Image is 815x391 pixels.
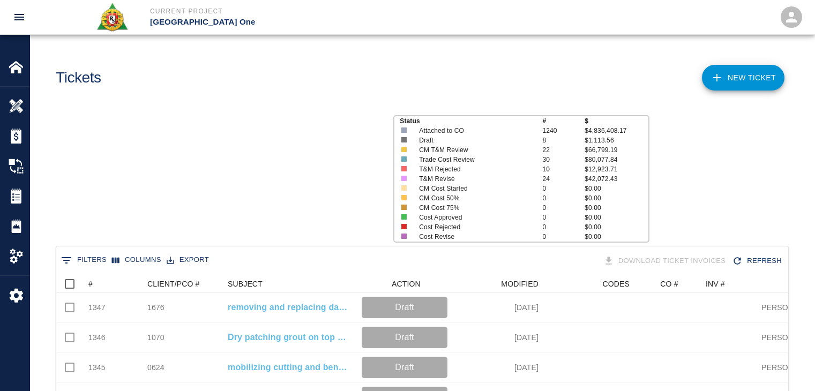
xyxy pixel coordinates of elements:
[585,116,648,126] p: $
[58,252,109,269] button: Show filters
[585,203,648,213] p: $0.00
[585,155,648,164] p: $80,077.84
[228,331,351,344] a: Dry patching grout on top of beams getting man [DEMOGRAPHIC_DATA] man lift to 2nd floor and mater...
[366,331,443,344] p: Draft
[222,275,356,292] div: SUBJECT
[700,275,762,292] div: INV #
[544,275,635,292] div: CODES
[392,275,421,292] div: ACTION
[88,275,93,292] div: #
[109,252,164,268] button: Select columns
[228,301,351,314] a: removing and replacing damaged Styrofoam East Pier Level #2 Gate #2
[542,184,585,193] p: 0
[542,116,585,126] p: #
[142,275,222,292] div: CLIENT/PCO #
[542,155,585,164] p: 30
[147,362,165,373] div: 0624
[150,16,466,28] p: [GEOGRAPHIC_DATA] One
[501,275,539,292] div: MODIFIED
[419,203,530,213] p: CM Cost 75%
[542,203,585,213] p: 0
[453,352,544,382] div: [DATE]
[366,301,443,314] p: Draft
[419,213,530,222] p: Cost Approved
[635,275,700,292] div: CO #
[542,136,585,145] p: 8
[542,145,585,155] p: 22
[453,292,544,322] div: [DATE]
[585,193,648,203] p: $0.00
[453,275,544,292] div: MODIFIED
[400,116,542,126] p: Status
[6,4,32,30] button: open drawer
[542,164,585,174] p: 10
[83,275,142,292] div: #
[602,275,630,292] div: CODES
[585,222,648,232] p: $0.00
[147,302,165,313] div: 1676
[419,222,530,232] p: Cost Rejected
[730,252,786,270] button: Refresh
[542,232,585,242] p: 0
[56,69,101,87] h1: Tickets
[419,145,530,155] p: CM T&M Review
[585,164,648,174] p: $12,923.71
[761,340,815,391] iframe: Chat Widget
[585,126,648,136] p: $4,836,408.17
[585,174,648,184] p: $42,072.43
[542,174,585,184] p: 24
[147,275,200,292] div: CLIENT/PCO #
[585,232,648,242] p: $0.00
[419,136,530,145] p: Draft
[706,275,725,292] div: INV #
[542,222,585,232] p: 0
[585,184,648,193] p: $0.00
[164,252,212,268] button: Export
[228,361,351,374] a: mobilizing cutting and bending rebar for gate #12 stairway leave out infill level #2.5 level #3 a...
[419,155,530,164] p: Trade Cost Review
[542,193,585,203] p: 0
[660,275,678,292] div: CO #
[419,126,530,136] p: Attached to CO
[88,362,106,373] div: 1345
[601,252,730,270] div: Tickets download in groups of 15
[88,302,106,313] div: 1347
[150,6,466,16] p: Current Project
[356,275,453,292] div: ACTION
[419,184,530,193] p: CM Cost Started
[542,213,585,222] p: 0
[730,252,786,270] div: Refresh the list
[366,361,443,374] p: Draft
[585,145,648,155] p: $66,799.19
[702,65,784,91] a: NEW TICKET
[228,275,263,292] div: SUBJECT
[585,136,648,145] p: $1,113.56
[419,164,530,174] p: T&M Rejected
[419,232,530,242] p: Cost Revise
[453,322,544,352] div: [DATE]
[88,332,106,343] div: 1346
[96,2,129,32] img: Roger & Sons Concrete
[585,213,648,222] p: $0.00
[147,332,165,343] div: 1070
[419,174,530,184] p: T&M Revise
[419,193,530,203] p: CM Cost 50%
[542,126,585,136] p: 1240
